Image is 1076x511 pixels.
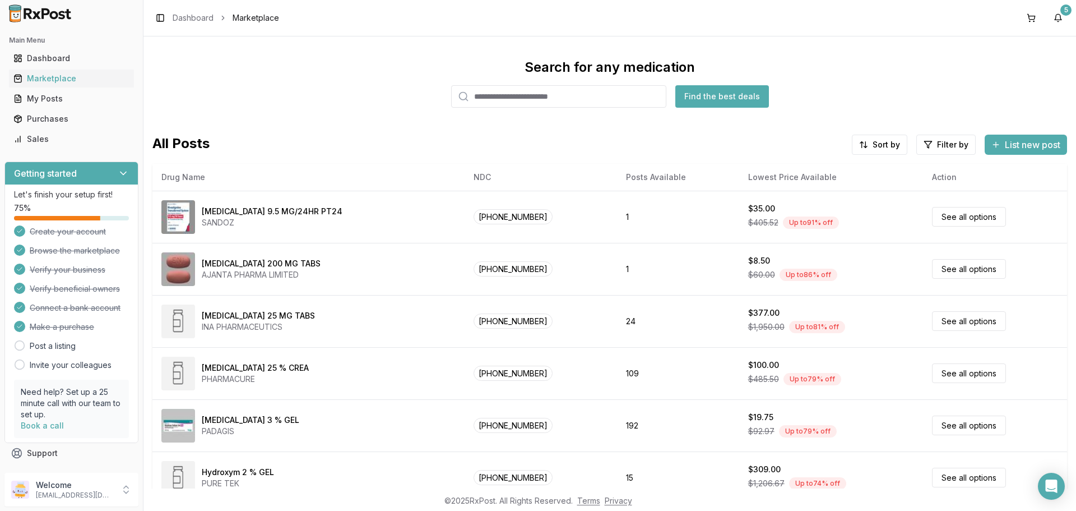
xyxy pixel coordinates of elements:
[748,426,774,437] span: $92.97
[1049,9,1067,27] button: 5
[30,245,120,256] span: Browse the marketplace
[9,36,134,45] h2: Main Menu
[474,366,553,381] span: [PHONE_NUMBER]
[748,307,780,319] div: $377.00
[675,85,769,108] button: Find the best deals
[4,443,138,463] button: Support
[161,200,195,234] img: Rivastigmine 9.5 MG/24HR PT24
[780,269,837,281] div: Up to 86 % off
[617,347,739,399] td: 109
[474,314,553,329] span: [PHONE_NUMBER]
[783,217,839,229] div: Up to 91 % off
[173,12,214,24] a: Dashboard
[748,464,781,475] div: $309.00
[30,264,105,275] span: Verify your business
[4,130,138,148] button: Sales
[11,481,29,499] img: User avatar
[202,258,321,269] div: [MEDICAL_DATA] 200 MG TABS
[202,321,315,333] div: INA PHARMACEUTICS
[474,418,553,433] span: [PHONE_NUMBER]
[748,321,785,333] span: $1,950.00
[739,164,923,191] th: Lowest Price Available
[748,412,773,423] div: $19.75
[161,252,195,286] img: Entacapone 200 MG TABS
[9,48,134,68] a: Dashboard
[783,373,841,385] div: Up to 79 % off
[916,135,976,155] button: Filter by
[852,135,907,155] button: Sort by
[4,49,138,67] button: Dashboard
[161,461,195,495] img: Hydroxym 2 % GEL
[923,164,1067,191] th: Action
[202,415,299,426] div: [MEDICAL_DATA] 3 % GEL
[27,468,65,479] span: Feedback
[202,426,299,437] div: PADAGIS
[13,133,129,145] div: Sales
[465,164,616,191] th: NDC
[13,73,129,84] div: Marketplace
[14,189,129,200] p: Let's finish your setup first!
[14,167,77,180] h3: Getting started
[932,416,1006,435] a: See all options
[161,409,195,443] img: Diclofenac Sodium 3 % GEL
[4,90,138,108] button: My Posts
[789,477,846,490] div: Up to 74 % off
[932,311,1006,331] a: See all options
[202,467,274,478] div: Hydroxym 2 % GEL
[617,164,739,191] th: Posts Available
[985,135,1067,155] button: List new post
[748,217,778,228] span: $405.52
[748,203,775,214] div: $35.00
[13,53,129,64] div: Dashboard
[9,68,134,89] a: Marketplace
[30,340,76,352] a: Post a listing
[985,140,1067,151] a: List new post
[937,139,968,150] span: Filter by
[748,478,785,489] span: $1,206.67
[30,226,106,237] span: Create your account
[21,421,64,430] a: Book a call
[202,478,274,489] div: PURE TEK
[202,310,315,321] div: [MEDICAL_DATA] 25 MG TABS
[4,110,138,128] button: Purchases
[748,374,779,385] span: $485.50
[13,93,129,104] div: My Posts
[173,12,279,24] nav: breadcrumb
[152,164,465,191] th: Drug Name
[30,321,94,333] span: Make a purchase
[474,209,553,224] span: [PHONE_NUMBER]
[779,425,837,438] div: Up to 79 % off
[617,243,739,295] td: 1
[748,269,775,280] span: $60.00
[1005,138,1060,151] span: List new post
[932,259,1006,279] a: See all options
[605,496,632,505] a: Privacy
[789,321,845,333] div: Up to 81 % off
[748,360,779,371] div: $100.00
[617,452,739,504] td: 15
[202,374,309,385] div: PHARMACURE
[233,12,279,24] span: Marketplace
[9,109,134,129] a: Purchases
[873,139,900,150] span: Sort by
[202,269,321,280] div: AJANTA PHARMA LIMITED
[14,202,31,214] span: 75 %
[617,191,739,243] td: 1
[202,362,309,374] div: [MEDICAL_DATA] 25 % CREA
[30,360,112,371] a: Invite your colleagues
[617,399,739,452] td: 192
[4,4,76,22] img: RxPost Logo
[202,217,342,228] div: SANDOZ
[474,261,553,277] span: [PHONE_NUMBER]
[577,496,600,505] a: Terms
[932,207,1006,227] a: See all options
[932,363,1006,383] a: See all options
[30,302,120,314] span: Connect a bank account
[932,468,1006,487] a: See all options
[13,113,129,125] div: Purchases
[161,357,195,390] img: Methyl Salicylate 25 % CREA
[748,255,770,266] div: $8.50
[474,470,553,485] span: [PHONE_NUMBER]
[9,89,134,109] a: My Posts
[30,283,120,294] span: Verify beneficial owners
